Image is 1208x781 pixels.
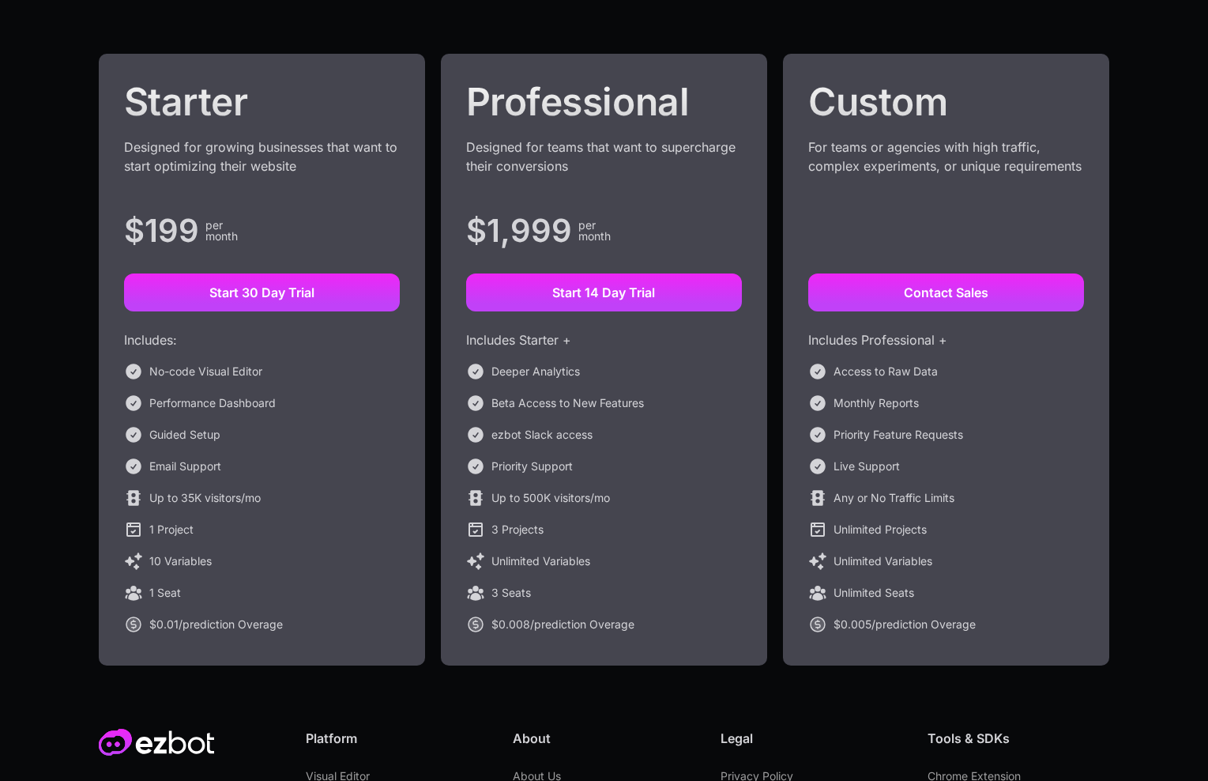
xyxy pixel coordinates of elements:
div: Unlimited Projects [834,520,927,539]
div: per [205,220,238,231]
a: Contact Sales [808,274,1084,311]
h2: Custom [808,79,1084,125]
div: $0.01/prediction Overage [149,615,283,634]
div: $1,999 [466,221,572,240]
div: 1 Project [149,520,194,539]
div: Designed for growing businesses that want to start optimizing their website [124,138,400,194]
div: Designed for teams that want to supercharge their conversions [466,138,742,194]
div: Up to 500K visitors/mo [491,489,610,507]
div: No-code Visual Editor [149,362,262,381]
div: ezbot Slack access [491,425,593,444]
div: Priority Support [491,457,573,476]
div: Unlimited Seats [834,583,914,602]
div: Any or No Traffic Limits [834,489,954,507]
div: 10 Variables [149,552,212,571]
div: Email Support [149,457,221,476]
div: Access to Raw Data [834,362,938,381]
h2: Starter [124,79,400,125]
div: Up to 35K visitors/mo [149,489,261,507]
div: month [578,231,611,242]
div: Beta Access to New Features [491,394,644,413]
div: Includes: [124,330,400,349]
div: About [513,729,694,748]
div: For teams or agencies with high traffic, complex experiments, or unique requirements [808,138,1084,194]
div: Platform [306,729,487,748]
a: Start 14 Day Trial [466,274,742,311]
div: Priority Feature Requests [834,425,963,444]
div: 3 Projects [491,520,544,539]
div: $0.008/prediction Overage [491,615,634,634]
div: Performance Dashboard [149,394,276,413]
div: $199 [124,221,199,240]
div: Guided Setup [149,425,220,444]
div: Live Support [834,457,900,476]
a: Start 30 Day Trial [124,274,400,311]
div: Includes Professional + [808,330,1084,349]
div: Tools & SDKs [928,729,1109,748]
div: Monthly Reports [834,394,919,413]
div: Includes Starter + [466,330,742,349]
div: 3 Seats [491,583,531,602]
div: Deeper Analytics [491,362,580,381]
div: per [578,220,611,231]
h2: Professional [466,79,742,125]
div: Unlimited Variables [834,552,932,571]
div: 1 Seat [149,583,181,602]
div: Legal [721,729,902,748]
div: month [205,231,238,242]
div: $0.005/prediction Overage [834,615,976,634]
div: Unlimited Variables [491,552,590,571]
